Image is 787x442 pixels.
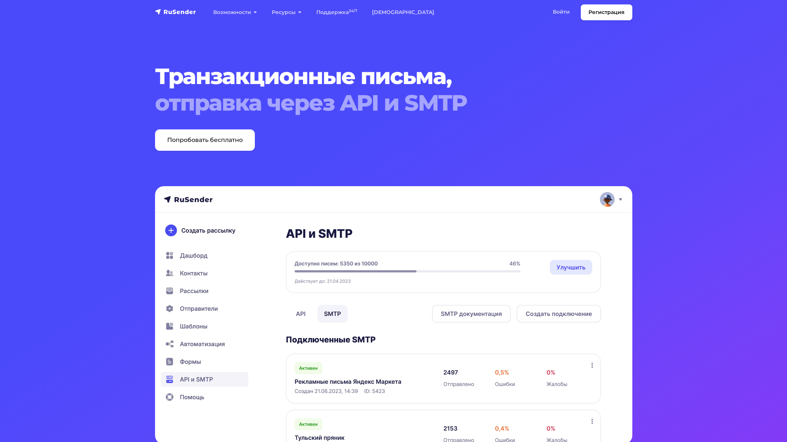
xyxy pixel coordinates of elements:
[155,63,592,116] h1: Транзакционные письма,
[155,90,592,116] span: отправка через API и SMTP
[155,8,196,15] img: RuSender
[264,5,309,20] a: Ресурсы
[155,129,255,151] a: Попробовать бесплатно
[365,5,442,20] a: [DEMOGRAPHIC_DATA]
[206,5,264,20] a: Возможности
[581,4,632,20] a: Регистрация
[309,5,365,20] a: Поддержка24/7
[545,4,577,20] a: Войти
[349,8,357,13] sup: 24/7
